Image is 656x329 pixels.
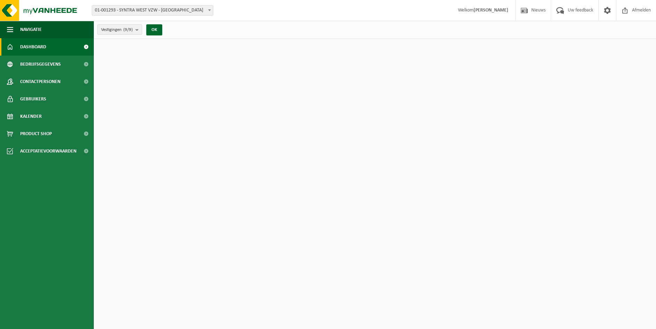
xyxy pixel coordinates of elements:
span: Bedrijfsgegevens [20,56,61,73]
span: Acceptatievoorwaarden [20,142,76,160]
span: Contactpersonen [20,73,60,90]
span: Product Shop [20,125,52,142]
count: (9/9) [123,27,133,32]
span: 01-001293 - SYNTRA WEST VZW - SINT-MICHIELS [92,5,213,16]
span: Vestigingen [101,25,133,35]
span: Navigatie [20,21,42,38]
strong: [PERSON_NAME] [474,8,508,13]
span: Dashboard [20,38,46,56]
button: OK [146,24,162,35]
span: Kalender [20,108,42,125]
span: 01-001293 - SYNTRA WEST VZW - SINT-MICHIELS [92,6,213,15]
span: Gebruikers [20,90,46,108]
button: Vestigingen(9/9) [97,24,142,35]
